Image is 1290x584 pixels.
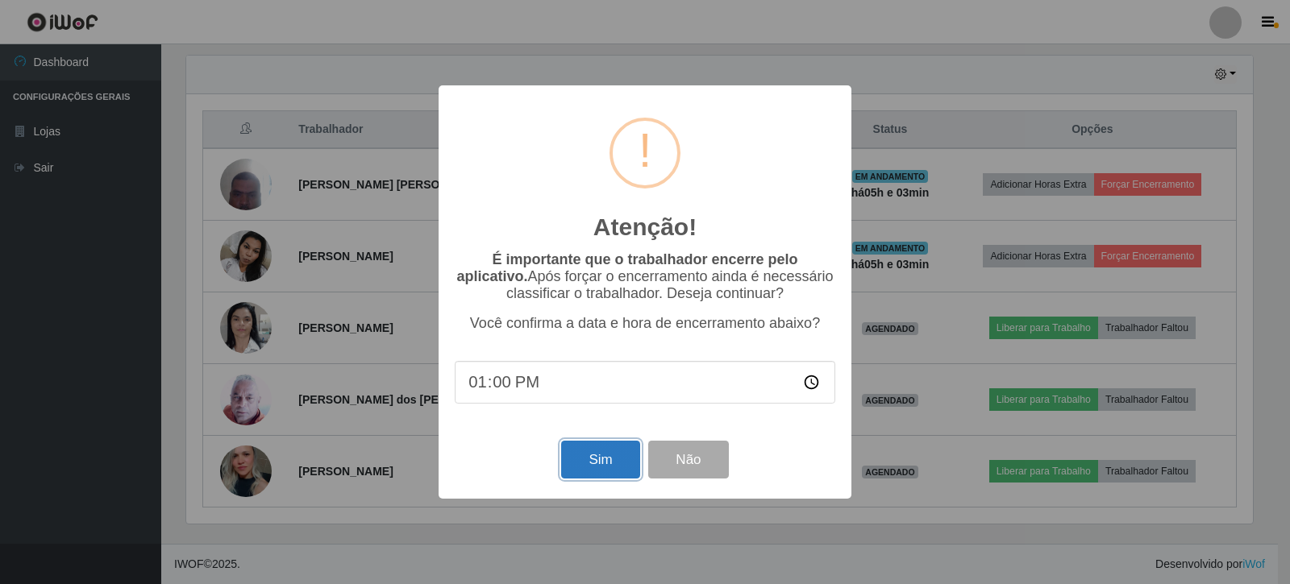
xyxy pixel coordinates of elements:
[648,441,728,478] button: Não
[561,441,639,478] button: Sim
[455,251,835,302] p: Após forçar o encerramento ainda é necessário classificar o trabalhador. Deseja continuar?
[593,213,697,242] h2: Atenção!
[455,315,835,332] p: Você confirma a data e hora de encerramento abaixo?
[456,251,797,284] b: É importante que o trabalhador encerre pelo aplicativo.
